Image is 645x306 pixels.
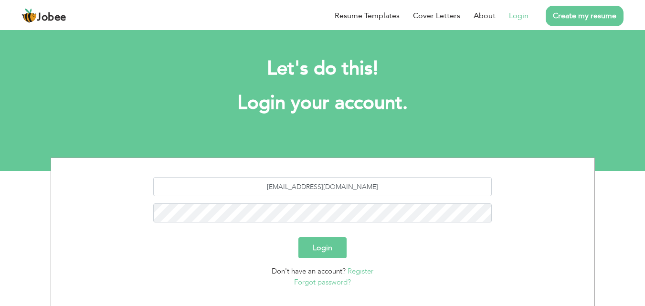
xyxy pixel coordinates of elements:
[21,8,37,23] img: jobee.io
[21,8,66,23] a: Jobee
[413,10,460,21] a: Cover Letters
[37,12,66,23] span: Jobee
[509,10,529,21] a: Login
[294,277,351,287] a: Forgot password?
[335,10,400,21] a: Resume Templates
[298,237,347,258] button: Login
[65,91,581,116] h1: Login your account.
[348,266,373,276] a: Register
[272,266,346,276] span: Don't have an account?
[474,10,496,21] a: About
[153,177,492,196] input: Email
[65,56,581,81] h2: Let's do this!
[546,6,624,26] a: Create my resume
